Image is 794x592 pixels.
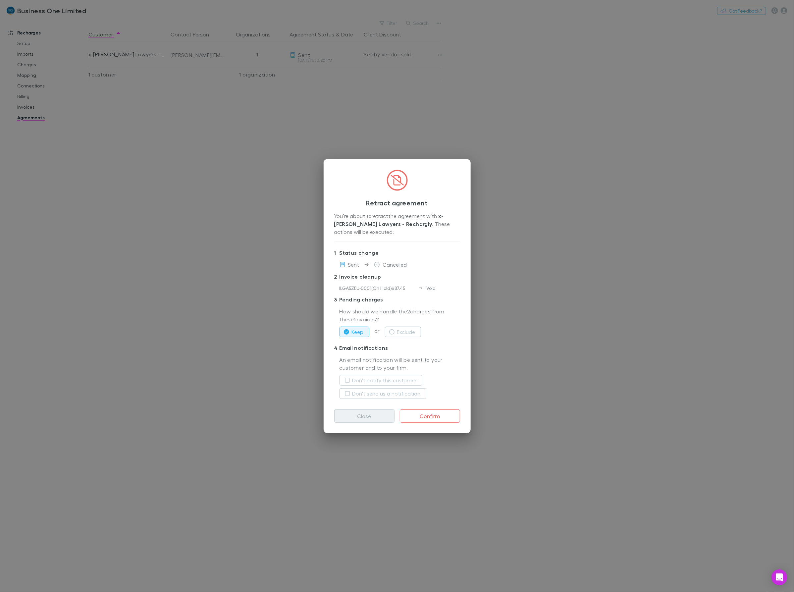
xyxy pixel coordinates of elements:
[387,170,408,191] img: CircledFileSlash.svg
[340,388,426,399] button: Don't send us a notification
[334,343,460,353] p: Email notifications
[334,273,340,281] div: 2
[334,296,340,303] div: 3
[340,307,460,324] p: How should we handle the 2 charges from these 1 invoices?
[334,249,340,257] div: 1
[340,356,460,372] p: An email notification will be sent to your customer and to your firm.
[400,409,460,423] button: Confirm
[385,327,421,337] button: Exclude
[369,328,385,334] span: or
[419,285,436,292] div: Void
[340,327,369,337] button: Keep
[334,212,460,237] div: You’re about to retract the agreement with . These actions will be executed:
[334,271,460,282] p: Invoice cleanup
[334,199,460,207] h3: Retract agreement
[334,409,395,423] button: Close
[771,569,787,585] div: Open Intercom Messenger
[334,247,460,258] p: Status change
[340,285,419,292] div: ILGA5ZEU-0001 ( On Hold ) $87.45
[334,344,340,352] div: 4
[340,375,422,386] button: Don't notify this customer
[334,294,460,305] p: Pending charges
[334,213,444,227] strong: x-[PERSON_NAME] Lawyers - Rechargly
[348,261,359,268] span: Sent
[352,376,417,384] label: Don't notify this customer
[383,261,407,268] span: Cancelled
[352,390,421,398] label: Don't send us a notification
